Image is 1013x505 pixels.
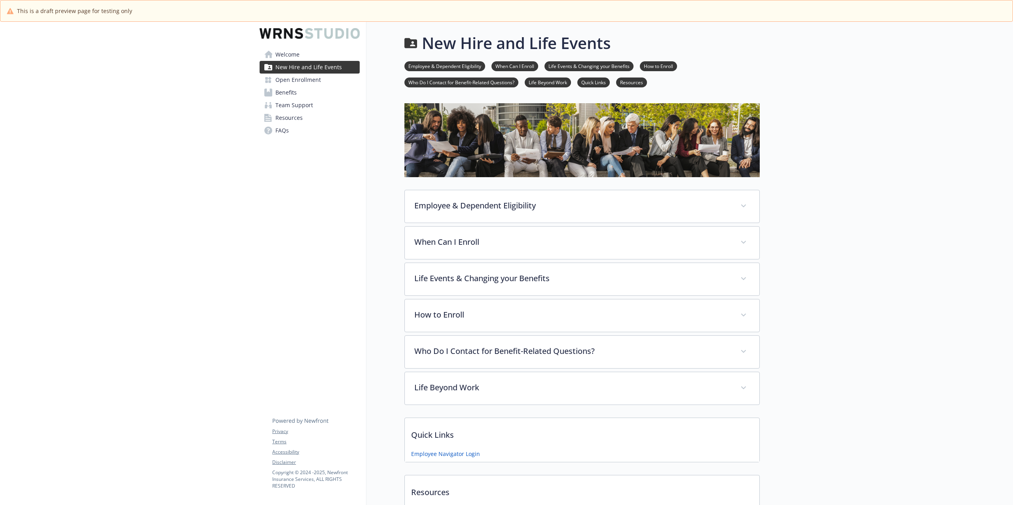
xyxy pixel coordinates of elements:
p: When Can I Enroll [414,236,731,248]
span: Open Enrollment [275,74,321,86]
span: Team Support [275,99,313,112]
span: Welcome [275,48,300,61]
a: Resources [260,112,360,124]
a: Life Events & Changing your Benefits [544,62,634,70]
a: Employee Navigator Login [411,450,480,458]
p: How to Enroll [414,309,731,321]
p: Employee & Dependent Eligibility [414,200,731,212]
div: Life Events & Changing your Benefits [405,263,759,295]
img: new hire page banner [404,103,760,177]
p: Life Events & Changing your Benefits [414,272,731,284]
a: Resources [616,78,647,86]
a: When Can I Enroll [491,62,538,70]
a: Life Beyond Work [525,78,571,86]
p: Resources [405,475,759,505]
a: Team Support [260,99,360,112]
a: FAQs [260,124,360,137]
span: Benefits [275,86,297,99]
a: Accessibility [272,448,359,456]
a: Disclaimer [272,459,359,466]
div: Life Beyond Work [405,372,759,405]
a: How to Enroll [640,62,677,70]
a: Quick Links [577,78,610,86]
div: Employee & Dependent Eligibility [405,190,759,223]
a: Terms [272,438,359,445]
span: Resources [275,112,303,124]
a: Employee & Dependent Eligibility [404,62,485,70]
h1: New Hire and Life Events [422,31,611,55]
a: Open Enrollment [260,74,360,86]
div: Who Do I Contact for Benefit-Related Questions? [405,336,759,368]
span: FAQs [275,124,289,137]
a: Privacy [272,428,359,435]
span: This is a draft preview page for testing only [17,7,132,15]
p: Copyright © 2024 - 2025 , Newfront Insurance Services, ALL RIGHTS RESERVED [272,469,359,489]
p: Quick Links [405,418,759,447]
a: New Hire and Life Events [260,61,360,74]
p: Who Do I Contact for Benefit-Related Questions? [414,345,731,357]
a: Benefits [260,86,360,99]
div: How to Enroll [405,299,759,332]
div: When Can I Enroll [405,227,759,259]
p: Life Beyond Work [414,382,731,393]
span: New Hire and Life Events [275,61,342,74]
a: Welcome [260,48,360,61]
a: Who Do I Contact for Benefit-Related Questions? [404,78,518,86]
